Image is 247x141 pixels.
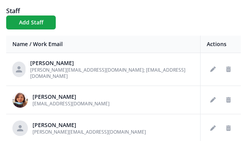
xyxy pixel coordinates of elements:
div: [PERSON_NAME] [30,59,194,67]
div: [PERSON_NAME] [33,121,146,129]
th: Actions [201,36,241,53]
button: Delete staff [222,63,235,76]
button: Edit staff [207,63,219,76]
span: [EMAIL_ADDRESS][DOMAIN_NAME] [33,100,110,107]
div: [PERSON_NAME] [33,93,110,101]
span: [PERSON_NAME][EMAIL_ADDRESS][DOMAIN_NAME] [33,129,146,135]
button: Add Staff [6,15,56,29]
button: Delete staff [222,94,235,106]
span: [PERSON_NAME][EMAIL_ADDRESS][DOMAIN_NAME]; [EMAIL_ADDRESS][DOMAIN_NAME] [30,67,185,79]
button: Delete staff [222,122,235,134]
h1: Staff [6,6,241,15]
button: Edit staff [207,94,219,106]
th: Name / Work Email [6,36,201,53]
button: Edit staff [207,122,219,134]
